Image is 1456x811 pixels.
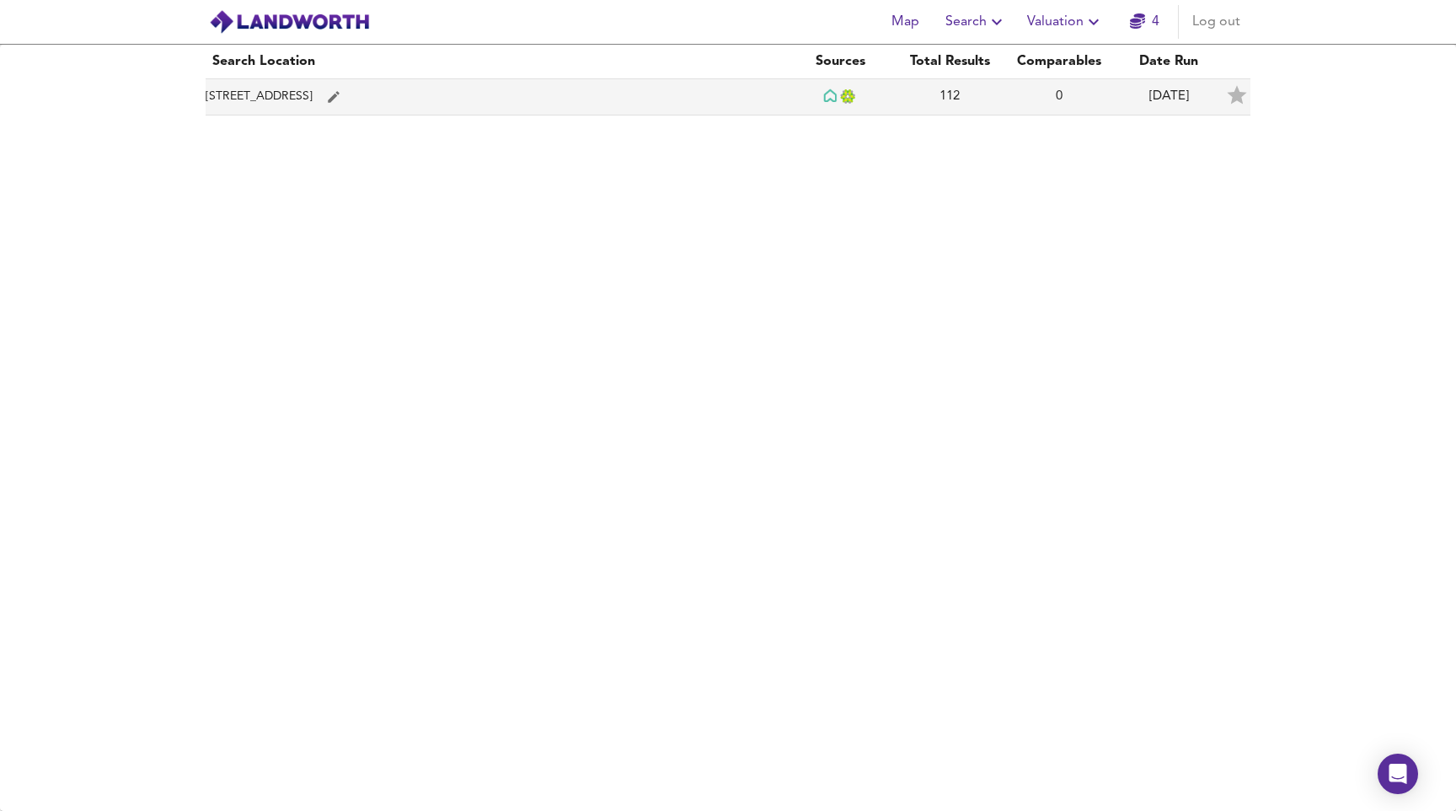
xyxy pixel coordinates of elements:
[1130,10,1159,34] a: 4
[792,51,888,72] div: Sources
[189,45,1267,115] table: simple table
[209,9,370,35] img: logo
[1186,5,1247,39] button: Log out
[1117,5,1171,39] button: 4
[823,89,840,105] img: Rightmove
[885,10,925,34] span: Map
[206,79,785,115] td: [STREET_ADDRESS]
[1020,5,1111,39] button: Valuation
[895,79,1004,115] td: 112
[1192,10,1240,34] span: Log out
[840,89,858,104] img: Land Registry
[1011,51,1107,72] div: Comparables
[1121,51,1217,72] div: Date Run
[939,5,1014,39] button: Search
[1114,79,1223,115] td: [DATE]
[902,51,998,72] div: Total Results
[1004,79,1114,115] td: 0
[1378,754,1418,794] div: Open Intercom Messenger
[945,10,1007,34] span: Search
[1027,10,1104,34] span: Valuation
[878,5,932,39] button: Map
[206,45,785,79] th: Search Location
